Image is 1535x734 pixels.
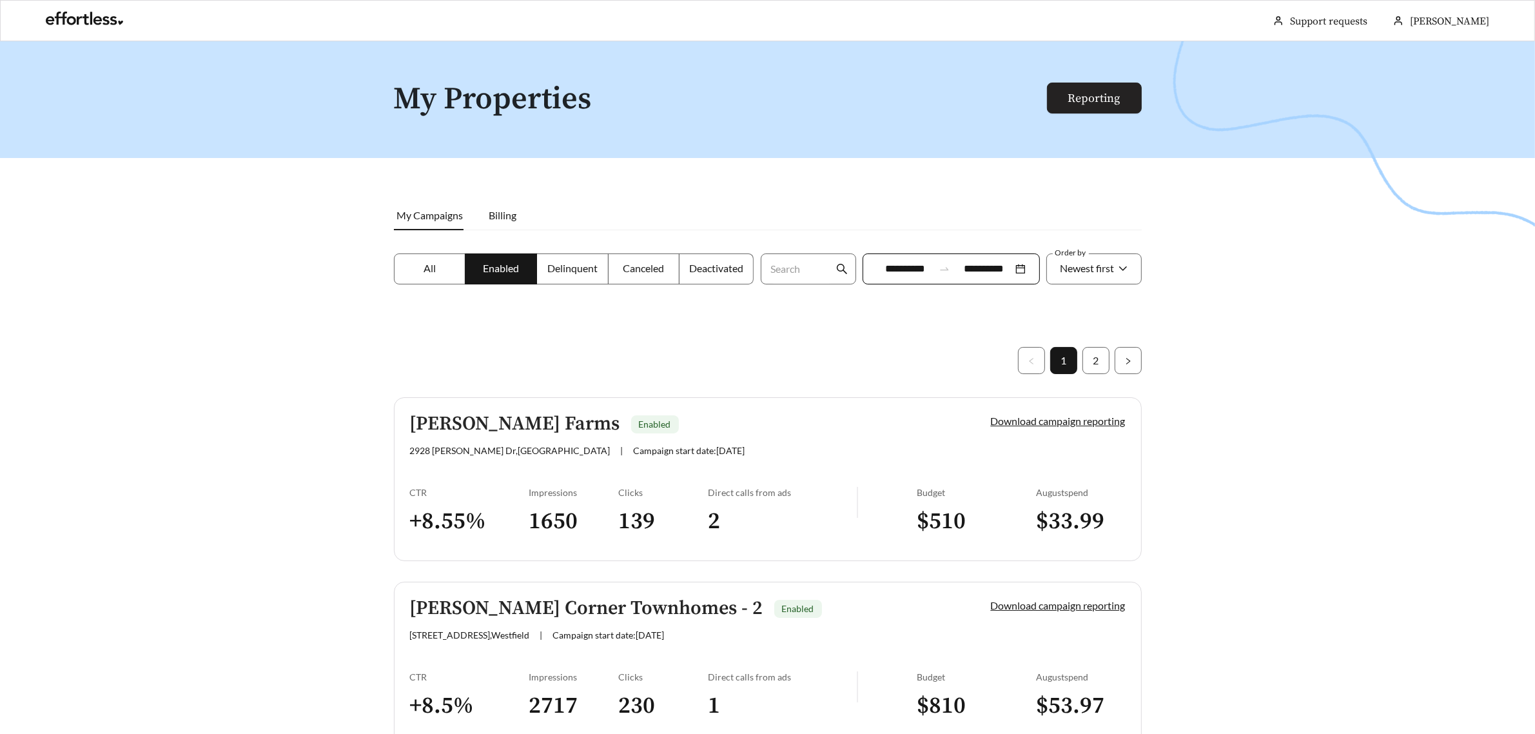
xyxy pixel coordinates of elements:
[991,599,1126,611] a: Download campaign reporting
[618,487,708,498] div: Clicks
[1115,347,1142,374] li: Next Page
[1018,347,1045,374] button: left
[708,671,857,682] div: Direct calls from ads
[857,487,858,518] img: line
[1036,671,1126,682] div: August spend
[1028,357,1035,365] span: left
[410,598,763,619] h5: [PERSON_NAME] Corner Townhomes - 2
[1124,357,1132,365] span: right
[1115,347,1142,374] button: right
[529,487,619,498] div: Impressions
[708,691,857,720] h3: 1
[1290,15,1367,28] a: Support requests
[939,263,950,275] span: to
[489,209,517,221] span: Billing
[424,262,436,274] span: All
[1018,347,1045,374] li: Previous Page
[1410,15,1489,28] span: [PERSON_NAME]
[782,603,814,614] span: Enabled
[623,262,665,274] span: Canceled
[939,263,950,275] span: swap-right
[917,487,1036,498] div: Budget
[1036,487,1126,498] div: August spend
[410,671,529,682] div: CTR
[1051,348,1077,373] a: 1
[410,691,529,720] h3: + 8.5 %
[1036,507,1126,536] h3: $ 33.99
[394,397,1142,561] a: [PERSON_NAME] FarmsEnabled2928 [PERSON_NAME] Dr,[GEOGRAPHIC_DATA]|Campaign start date:[DATE]Downl...
[410,445,611,456] span: 2928 [PERSON_NAME] Dr , [GEOGRAPHIC_DATA]
[553,630,665,640] span: Campaign start date: [DATE]
[1068,91,1120,106] a: Reporting
[708,487,857,498] div: Direct calls from ads
[540,630,543,640] span: |
[618,671,708,682] div: Clicks
[410,630,530,640] span: [STREET_ADDRESS] , Westfield
[836,263,848,275] span: search
[410,507,529,536] h3: + 8.55 %
[397,209,464,221] span: My Campaigns
[708,507,857,536] h3: 2
[1061,262,1115,274] span: Newest first
[1047,83,1142,114] button: Reporting
[618,691,708,720] h3: 230
[689,262,743,274] span: Deactivated
[529,507,619,536] h3: 1650
[1082,347,1110,374] li: 2
[529,671,619,682] div: Impressions
[483,262,519,274] span: Enabled
[410,487,529,498] div: CTR
[547,262,598,274] span: Delinquent
[394,83,1048,117] h1: My Properties
[1083,348,1109,373] a: 2
[618,507,708,536] h3: 139
[639,419,671,430] span: Enabled
[410,413,620,435] h5: [PERSON_NAME] Farms
[1050,347,1077,374] li: 1
[634,445,745,456] span: Campaign start date: [DATE]
[529,691,619,720] h3: 2717
[917,507,1036,536] h3: $ 510
[621,445,623,456] span: |
[857,671,858,702] img: line
[991,415,1126,427] a: Download campaign reporting
[1036,691,1126,720] h3: $ 53.97
[917,671,1036,682] div: Budget
[917,691,1036,720] h3: $ 810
